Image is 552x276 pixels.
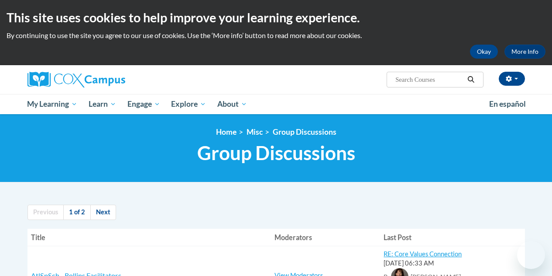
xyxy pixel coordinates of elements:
[165,94,212,114] a: Explore
[27,99,77,109] span: My Learning
[384,259,521,268] div: [DATE] 06:33 AM
[89,99,116,109] span: Learn
[122,94,166,114] a: Engage
[171,99,206,109] span: Explore
[274,233,312,241] span: Moderators
[22,94,83,114] a: My Learning
[63,205,91,220] a: 1 of 2
[7,31,545,40] p: By continuing to use the site you agree to our use of cookies. Use the ‘More info’ button to read...
[127,99,160,109] span: Engage
[197,141,355,164] span: Group Discussions
[212,94,253,114] a: About
[464,74,477,85] button: Search
[499,72,525,86] button: Account Settings
[217,99,247,109] span: About
[31,233,45,241] span: Title
[90,205,116,220] a: Next
[27,72,125,87] img: Cox Campus
[83,94,122,114] a: Learn
[27,205,64,220] a: Previous
[470,45,498,59] button: Okay
[27,205,525,220] nav: Page navigation col-md-12
[384,233,411,241] span: Last Post
[27,72,185,87] a: Cox Campus
[21,94,531,114] div: Main menu
[394,74,464,85] input: Search Courses
[483,95,531,113] a: En español
[384,250,462,258] a: RE: Core Values Connection
[216,127,237,136] a: Home
[489,99,526,108] span: En español
[247,127,263,136] span: Misc
[517,241,545,269] iframe: Button to launch messaging window
[504,45,545,59] a: More Info
[273,127,336,136] a: Group Discussions
[7,9,545,26] h2: This site uses cookies to help improve your learning experience.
